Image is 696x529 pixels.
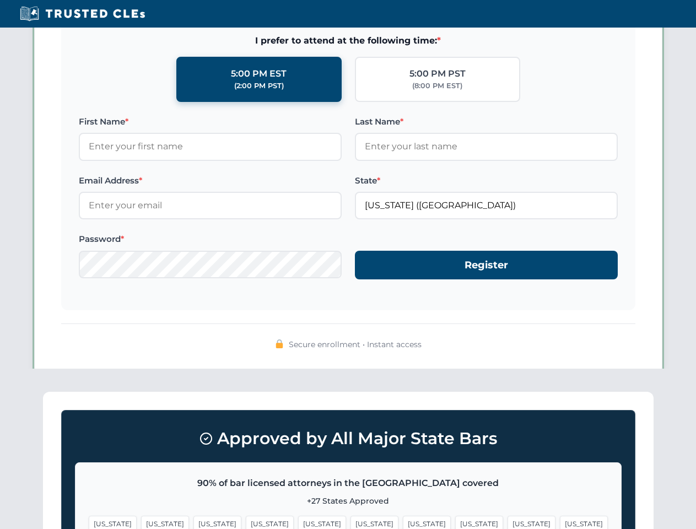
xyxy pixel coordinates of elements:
[355,133,618,160] input: Enter your last name
[17,6,148,22] img: Trusted CLEs
[89,495,608,507] p: +27 States Approved
[275,339,284,348] img: 🔒
[355,192,618,219] input: Louisiana (LA)
[89,476,608,490] p: 90% of bar licensed attorneys in the [GEOGRAPHIC_DATA] covered
[79,174,342,187] label: Email Address
[355,251,618,280] button: Register
[75,424,622,454] h3: Approved by All Major State Bars
[79,133,342,160] input: Enter your first name
[79,34,618,48] span: I prefer to attend at the following time:
[409,67,466,81] div: 5:00 PM PST
[79,115,342,128] label: First Name
[231,67,287,81] div: 5:00 PM EST
[289,338,422,350] span: Secure enrollment • Instant access
[355,174,618,187] label: State
[355,115,618,128] label: Last Name
[234,80,284,91] div: (2:00 PM PST)
[412,80,462,91] div: (8:00 PM EST)
[79,192,342,219] input: Enter your email
[79,233,342,246] label: Password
